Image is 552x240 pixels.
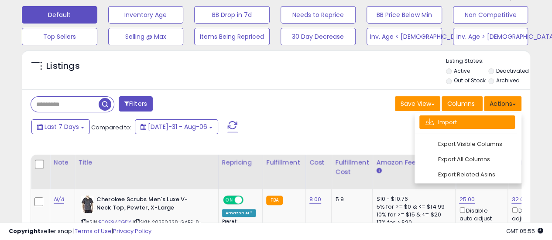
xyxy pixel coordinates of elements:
[194,28,270,45] button: Items Being Repriced
[9,227,151,236] div: seller snap | |
[222,158,259,167] div: Repricing
[22,6,97,24] button: Default
[45,122,79,131] span: Last 7 Days
[266,158,302,167] div: Fulfillment
[46,60,80,72] h5: Listings
[447,99,475,108] span: Columns
[376,211,449,219] div: 10% for >= $15 & <= $20
[266,196,282,205] small: FBA
[281,6,356,24] button: Needs to Reprice
[511,195,527,204] a: 32.00
[395,96,440,111] button: Save View
[496,77,520,84] label: Archived
[108,28,184,45] button: Selling @ Max
[96,196,202,214] b: Cherokee Scrubs Men's Luxe V-Neck Top, Pewter, X-Large
[31,119,90,134] button: Last 7 Days
[91,123,131,132] span: Compared to:
[242,196,256,204] span: OFF
[75,227,112,235] a: Terms of Use
[194,6,270,24] button: BB Drop in 7d
[309,195,322,204] a: 8.00
[419,168,515,181] a: Export Related Asins
[459,206,501,231] div: Disable auto adjust min
[108,6,184,24] button: Inventory Age
[496,67,529,74] label: Deactivated
[222,209,256,217] div: Amazon AI *
[484,96,521,111] button: Actions
[446,57,530,65] p: Listing States:
[281,28,356,45] button: 30 Day Decrease
[376,203,449,211] div: 5% for >= $0 & <= $14.99
[81,196,94,213] img: 416rJaeeEiL._SL40_.jpg
[148,122,207,131] span: [DATE]-31 - Aug-06
[419,115,515,129] a: Import
[376,167,381,175] small: Amazon Fees.
[309,158,328,167] div: Cost
[453,6,528,24] button: Non Competitive
[135,119,218,134] button: [DATE]-31 - Aug-06
[119,96,153,112] button: Filters
[335,158,369,176] div: Fulfillment Cost
[376,196,449,203] div: $10 - $10.76
[376,158,452,167] div: Amazon Fees
[9,227,41,235] strong: Copyright
[442,96,483,111] button: Columns
[367,6,442,24] button: BB Price Below Min
[113,227,151,235] a: Privacy Policy
[54,195,64,204] a: N/A
[453,77,485,84] label: Out of Stock
[224,196,235,204] span: ON
[459,195,475,204] a: 25.00
[22,28,97,45] button: Top Sellers
[79,158,215,167] div: Title
[419,137,515,151] a: Export Visible Columns
[335,196,366,203] div: 5.9
[419,152,515,166] a: Export All Columns
[453,28,528,45] button: Inv. Age > [DEMOGRAPHIC_DATA]
[54,158,71,167] div: Note
[506,227,543,235] span: 2025-08-14 05:55 GMT
[453,67,470,74] label: Active
[367,28,442,45] button: Inv. Age < [DEMOGRAPHIC_DATA]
